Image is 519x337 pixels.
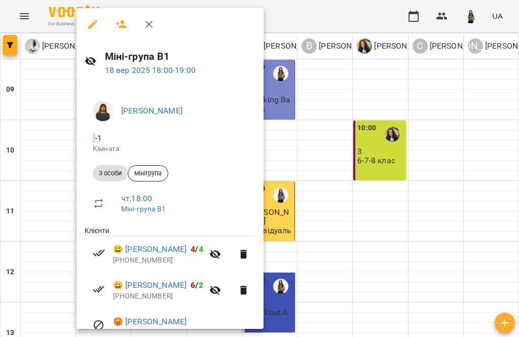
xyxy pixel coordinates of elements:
span: мінігрупа [128,169,168,178]
svg: Візит скасовано [93,319,105,331]
a: [PERSON_NAME] [121,106,182,116]
svg: Візит сплачено [93,247,105,259]
span: 6 [191,280,195,290]
span: 4 [191,244,195,254]
b: / [191,244,203,254]
a: 😀 [PERSON_NAME] [113,279,187,291]
svg: Візит сплачено [93,283,105,295]
a: 😡 [PERSON_NAME] [113,316,187,328]
a: чт , 18:00 [121,194,152,203]
p: Кімната [93,144,247,154]
img: c6a71c4925c3ade040b4625a3a6297b8.jpg [93,101,113,121]
b: / [191,280,203,290]
h6: Міні-група B1 [105,49,256,64]
span: 3 особи [93,169,128,178]
a: 😀 [PERSON_NAME] [113,243,187,255]
span: 4 [199,244,203,254]
span: - 1 [93,133,104,143]
p: [PHONE_NUMBER] [113,291,203,302]
span: 2 [199,280,203,290]
a: 18 вер 2025 18:00-19:00 [105,65,196,75]
div: мінігрупа [128,165,168,181]
a: Міні-група B1 [121,205,166,213]
p: [PHONE_NUMBER] [113,255,203,266]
